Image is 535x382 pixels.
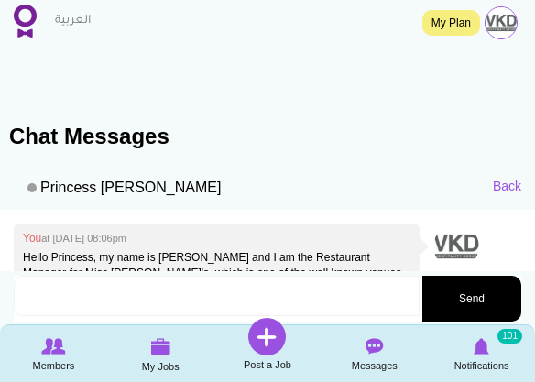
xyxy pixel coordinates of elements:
[14,172,221,202] h4: Princess [PERSON_NAME]
[493,177,521,195] a: Back
[9,125,535,148] h1: Chat Messages
[14,5,37,38] img: Home
[41,338,65,355] img: Browse Members
[142,357,180,376] span: My Jobs
[214,318,322,374] a: Post a Job Post a Job
[32,356,74,375] span: Members
[321,327,428,379] a: Messages Messages
[248,318,286,355] img: Post a Job
[422,276,521,322] button: Send
[150,338,170,355] img: My Jobs
[23,233,410,245] h4: You
[244,355,291,374] span: Post a Job
[474,338,489,355] img: Notifications
[454,356,509,375] span: Notifications
[428,327,535,379] a: Notifications Notifications 101
[23,250,410,344] p: Hello Princess, my name is [PERSON_NAME] and I am the Restaurant Manager for Miss [PERSON_NAME]'s...
[107,327,214,380] a: My Jobs My Jobs
[46,3,100,39] a: العربية
[422,10,480,36] a: My Plan
[41,233,126,244] small: at [DATE] 08:06pm
[366,338,384,355] img: Messages
[352,356,398,375] span: Messages
[497,329,522,344] small: 101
